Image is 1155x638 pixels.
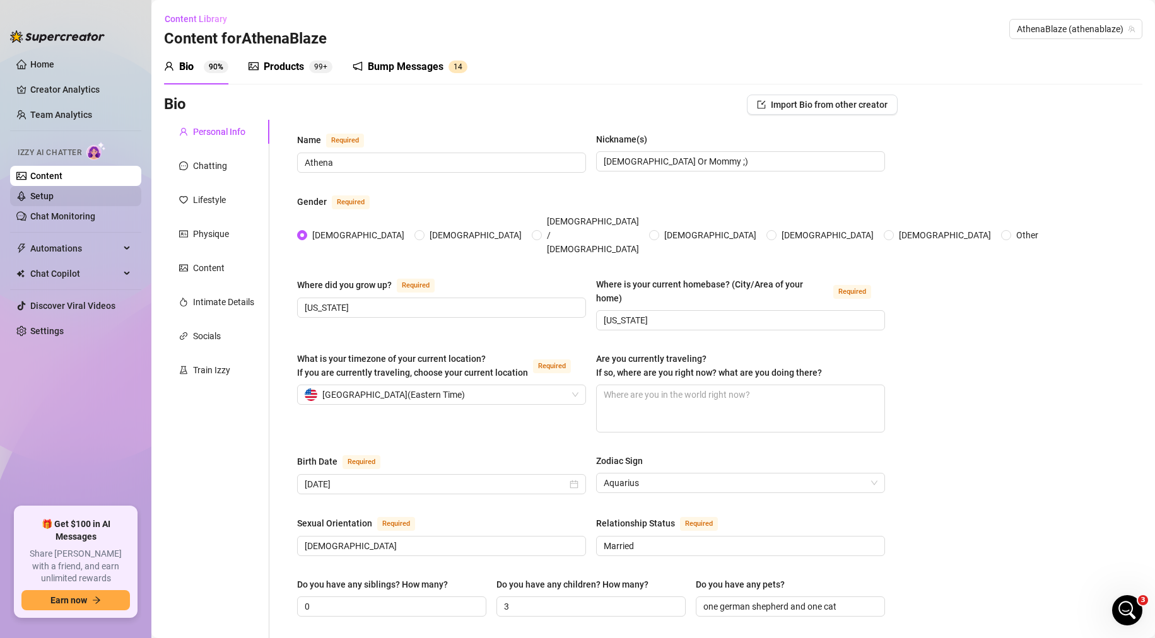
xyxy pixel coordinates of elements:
input: Where did you grow up? [305,301,576,315]
a: Home [30,59,54,69]
div: Lifestyle [193,193,226,207]
div: Relationship Status [596,516,675,530]
sup: 14 [449,61,467,73]
label: Sexual Orientation [297,516,429,531]
div: Name [297,133,321,147]
span: 🎁 Get $100 in AI Messages [21,518,130,543]
input: Nickname(s) [604,154,875,168]
span: thunderbolt [16,243,26,253]
span: Import Bio from other creator [771,100,888,110]
div: Where is your current homebase? (City/Area of your home) [596,277,828,305]
div: Close [221,5,244,28]
a: Team Analytics [30,110,92,120]
span: user [179,127,188,136]
span: Are you currently traveling? If so, where are you right now? what are you doing there? [596,354,822,378]
p: Active 14h ago [61,16,122,28]
div: So sorry this happened, and thank you for taking the time to share the details we requested. I’m ... [20,340,197,414]
div: Sexual Orientation [297,516,372,530]
div: Hi [PERSON_NAME], I'm really sorry about that. Can I get this fan's ID, please? [10,112,207,164]
div: Gender [297,195,327,209]
div: Personal Info [193,125,245,139]
input: Do you have any pets? [703,600,875,613]
label: Where did you grow up? [297,277,449,293]
label: Birth Date [297,454,394,469]
span: Required [332,195,370,209]
img: logo-BBDzfeDw.svg [10,30,105,43]
span: [DEMOGRAPHIC_DATA] [425,228,527,242]
div: here's an example [63,53,232,66]
div: Do you have any siblings? How many? [297,577,448,591]
div: Athena says… [10,191,242,265]
button: go back [8,5,32,29]
a: Settings [30,326,64,336]
label: Gender [297,194,384,209]
input: Where is your current homebase? (City/Area of your home) [604,313,875,327]
span: idcard [179,229,188,238]
iframe: Intercom live chat [1112,595,1142,625]
div: Hi [PERSON_NAME], I'm really sorry about that. Can I get this fan's ID, please? [20,119,197,156]
div: Do you have any pets? [696,577,785,591]
div: Products [264,59,304,74]
span: team [1128,25,1135,33]
span: 3 [1138,595,1148,605]
label: Do you have any children? How many? [496,577,657,591]
div: Where did you grow up? [297,278,392,292]
div: @u318125216 [157,265,242,293]
span: AthenaBlaze (athenablaze) [1017,20,1135,38]
span: Required [377,517,415,531]
div: I ended up unsending these particular messages, but [DATE] when I'm going through messages I will... [56,199,232,248]
span: picture [179,264,188,272]
a: Chat Monitoring [30,211,95,221]
span: experiment [179,366,188,374]
span: [DEMOGRAPHIC_DATA] [307,228,409,242]
button: Gif picker [40,413,50,423]
span: Chat Copilot [30,264,120,284]
span: Required [533,359,571,373]
div: Chatting [193,159,227,173]
span: Required [680,517,718,531]
button: Content Library [164,9,237,29]
span: notification [353,61,363,71]
span: user [164,61,174,71]
span: import [757,100,766,109]
img: Profile image for Giselle [36,7,56,27]
input: Birth Date [305,477,567,491]
button: Start recording [80,413,90,423]
img: Profile image for Ella [38,84,50,97]
span: Other [1011,228,1043,242]
div: Birth Date [297,455,337,468]
label: Do you have any pets? [696,577,794,591]
span: Aquarius [604,473,877,492]
a: Discover Viral Videos [30,301,115,311]
div: @u318125216 [167,273,232,286]
div: Intimate Details [193,295,254,309]
span: Required [343,455,380,469]
button: Import Bio from other creator [747,95,898,115]
span: [DEMOGRAPHIC_DATA] [659,228,761,242]
div: [DATE] [10,174,242,191]
a: Content [30,171,62,181]
span: arrow-right [92,596,101,605]
div: Content [193,261,225,275]
div: joined the conversation [54,85,215,96]
div: Physique [193,227,229,241]
span: link [179,332,188,340]
div: Bio [179,59,194,74]
h3: Bio [164,95,186,115]
span: Required [397,279,435,293]
img: AI Chatter [86,142,106,160]
button: Earn nowarrow-right [21,590,130,610]
span: [DEMOGRAPHIC_DATA] [894,228,996,242]
input: Do you have any siblings? How many? [305,600,476,613]
button: Home [197,5,221,29]
span: picture [249,61,259,71]
div: Giselle says… [10,332,242,449]
h1: Giselle [61,6,95,16]
div: Ella says… [10,83,242,112]
img: Chat Copilot [16,269,25,278]
b: Giselle [75,307,104,316]
div: Do you have any children? How many? [496,577,648,591]
img: us [305,388,317,401]
label: Nickname(s) [596,132,656,146]
span: [GEOGRAPHIC_DATA] ( Eastern Time ) [322,385,465,404]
